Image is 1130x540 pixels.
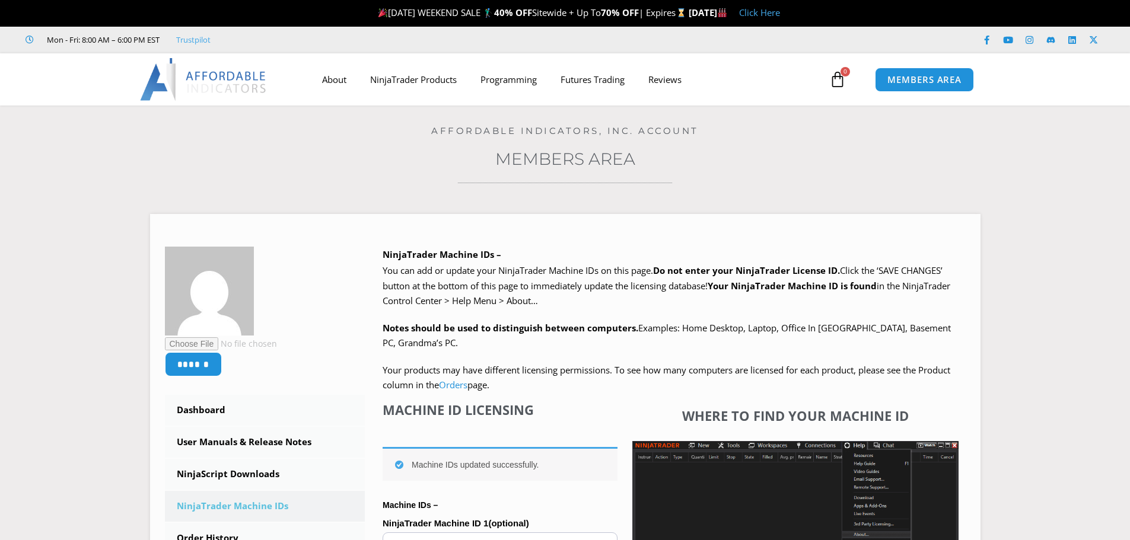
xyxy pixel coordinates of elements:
[811,62,864,97] a: 0
[431,125,699,136] a: Affordable Indicators, Inc. Account
[383,322,638,334] strong: Notes should be used to distinguish between computers.
[469,66,549,93] a: Programming
[383,447,617,481] div: Machine IDs updated successfully.
[375,7,688,18] span: [DATE] WEEKEND SALE 🏌️‍♂️ Sitewide + Up To | Expires
[383,515,617,532] label: NinjaTrader Machine ID 1
[383,500,438,510] strong: Machine IDs –
[439,379,467,391] a: Orders
[653,264,840,276] b: Do not enter your NinjaTrader License ID.
[383,264,653,276] span: You can add or update your NinjaTrader Machine IDs on this page.
[383,364,950,391] span: Your products may have different licensing permissions. To see how many computers are licensed fo...
[632,408,959,423] h4: Where to find your Machine ID
[165,247,254,335] img: 800e1dc9cab494f0a9ca1c31ba1c9f62a3427ffbafd3ab34b8ff0db413ae9eb7
[677,8,686,17] img: ⌛
[494,7,532,18] strong: 40% OFF
[165,427,365,458] a: User Manuals & Release Notes
[310,66,358,93] a: About
[495,149,635,169] a: Members Area
[718,8,727,17] img: 🏭
[310,66,826,93] nav: Menu
[488,518,529,528] span: (optional)
[601,7,639,18] strong: 70% OFF
[841,67,850,76] span: 0
[383,402,617,417] h4: Machine ID Licensing
[708,280,877,292] strong: Your NinjaTrader Machine ID is found
[549,66,636,93] a: Futures Trading
[739,7,780,18] a: Click Here
[689,7,727,18] strong: [DATE]
[165,491,365,522] a: NinjaTrader Machine IDs
[383,264,950,306] span: Click the ‘SAVE CHANGES’ button at the bottom of this page to immediately update the licensing da...
[378,8,387,17] img: 🎉
[165,459,365,490] a: NinjaScript Downloads
[636,66,693,93] a: Reviews
[44,33,160,47] span: Mon - Fri: 8:00 AM – 6:00 PM EST
[165,395,365,426] a: Dashboard
[140,58,268,101] img: LogoAI | Affordable Indicators – NinjaTrader
[383,248,501,260] b: NinjaTrader Machine IDs –
[358,66,469,93] a: NinjaTrader Products
[383,322,951,349] span: Examples: Home Desktop, Laptop, Office In [GEOGRAPHIC_DATA], Basement PC, Grandma’s PC.
[887,75,962,84] span: MEMBERS AREA
[176,33,211,47] a: Trustpilot
[875,68,974,92] a: MEMBERS AREA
